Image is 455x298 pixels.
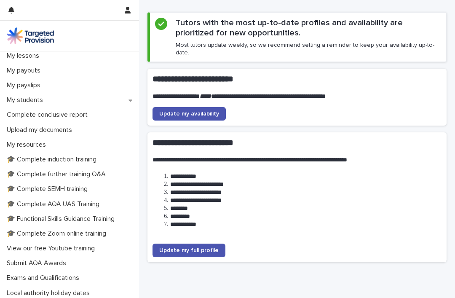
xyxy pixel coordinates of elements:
p: 🎓 Complete induction training [3,156,103,164]
p: 🎓 Functional Skills Guidance Training [3,215,121,223]
p: 🎓 Complete AQA UAS Training [3,200,106,208]
a: Update my availability [153,107,226,121]
p: Submit AQA Awards [3,259,73,267]
span: Update my availability [159,111,219,117]
p: 🎓 Complete Zoom online training [3,230,113,238]
p: My students [3,96,50,104]
p: My payouts [3,67,47,75]
p: My lessons [3,52,46,60]
p: 🎓 Complete SEMH training [3,185,94,193]
p: View our free Youtube training [3,244,102,252]
p: Most tutors update weekly, so we recommend setting a reminder to keep your availability up-to-date. [176,41,441,56]
p: Complete conclusive report [3,111,94,119]
p: Exams and Qualifications [3,274,86,282]
h2: Tutors with the most up-to-date profiles and availability are prioritized for new opportunities. [176,18,441,38]
p: 🎓 Complete further training Q&A [3,170,112,178]
p: My payslips [3,81,47,89]
a: Update my full profile [153,244,225,257]
p: Upload my documents [3,126,79,134]
img: M5nRWzHhSzIhMunXDL62 [7,27,54,44]
span: Update my full profile [159,247,219,253]
p: My resources [3,141,53,149]
p: Local authority holiday dates [3,289,96,297]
